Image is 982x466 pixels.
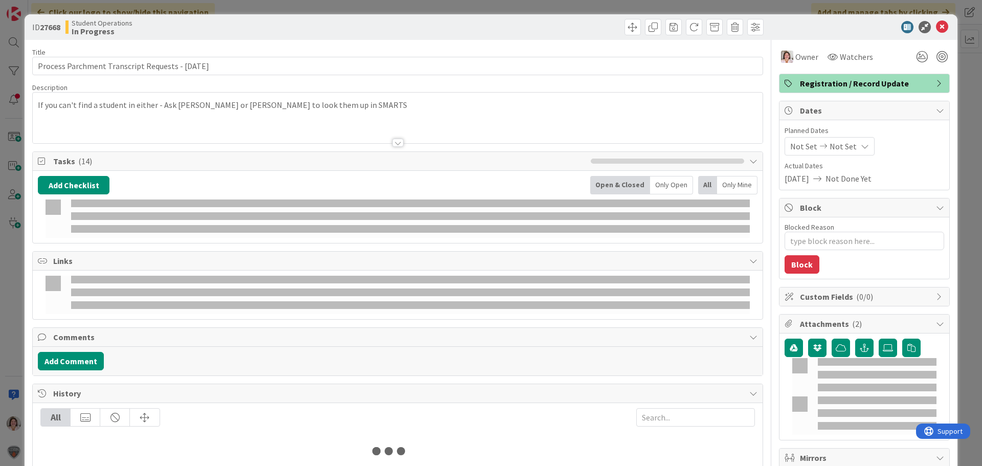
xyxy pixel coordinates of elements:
[78,156,92,166] span: ( 14 )
[53,255,744,267] span: Links
[72,19,132,27] span: Student Operations
[650,176,693,194] div: Only Open
[781,51,793,63] img: EW
[53,387,744,400] span: History
[40,22,60,32] b: 27668
[800,291,931,303] span: Custom Fields
[852,319,862,329] span: ( 2 )
[636,408,755,427] input: Search...
[53,331,744,343] span: Comments
[790,140,817,152] span: Not Set
[32,48,46,57] label: Title
[800,104,931,117] span: Dates
[825,172,872,185] span: Not Done Yet
[800,452,931,464] span: Mirrors
[830,140,857,152] span: Not Set
[38,352,104,370] button: Add Comment
[590,176,650,194] div: Open & Closed
[800,77,931,90] span: Registration / Record Update
[785,125,944,136] span: Planned Dates
[800,202,931,214] span: Block
[698,176,717,194] div: All
[32,83,68,92] span: Description
[38,176,109,194] button: Add Checklist
[717,176,757,194] div: Only Mine
[32,21,60,33] span: ID
[785,255,819,274] button: Block
[800,318,931,330] span: Attachments
[41,409,71,426] div: All
[21,2,47,14] span: Support
[785,223,834,232] label: Blocked Reason
[38,99,757,111] p: If you can't find a student in either - Ask [PERSON_NAME] or [PERSON_NAME] to look them up in SMARTS
[795,51,818,63] span: Owner
[856,292,873,302] span: ( 0/0 )
[785,172,809,185] span: [DATE]
[32,57,763,75] input: type card name here...
[53,155,586,167] span: Tasks
[785,161,944,171] span: Actual Dates
[72,27,132,35] b: In Progress
[840,51,873,63] span: Watchers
